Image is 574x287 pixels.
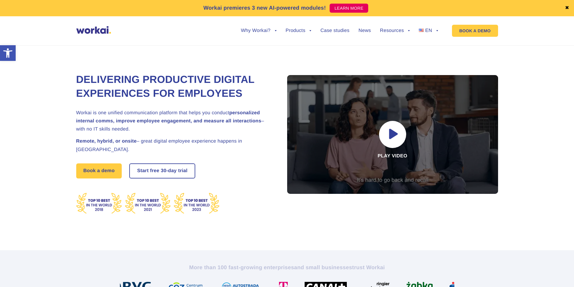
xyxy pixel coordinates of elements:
[161,169,177,173] i: 30-day
[120,264,454,271] h2: More than 100 fast-growing enterprises trust Workai
[130,164,195,178] a: Start free30-daytrial
[425,28,432,33] span: EN
[452,25,498,37] a: BOOK A DEMO
[76,137,272,153] h2: – great digital employee experience happens in [GEOGRAPHIC_DATA].
[76,163,122,178] a: Book a demo
[565,6,569,11] a: ✖
[76,109,272,134] h2: Workai is one unified communication platform that helps you conduct – with no IT skills needed.
[287,75,498,194] div: Play video
[241,28,276,33] a: Why Workai?
[76,139,137,144] strong: Remote, hybrid, or onsite
[76,73,272,101] h1: Delivering Productive Digital Experiences for Employees
[380,28,410,33] a: Resources
[203,4,326,12] p: Workai premieres 3 new AI-powered modules!
[294,264,352,270] i: and small businesses
[320,28,349,33] a: Case studies
[359,28,371,33] a: News
[330,4,368,13] a: LEARN MORE
[286,28,312,33] a: Products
